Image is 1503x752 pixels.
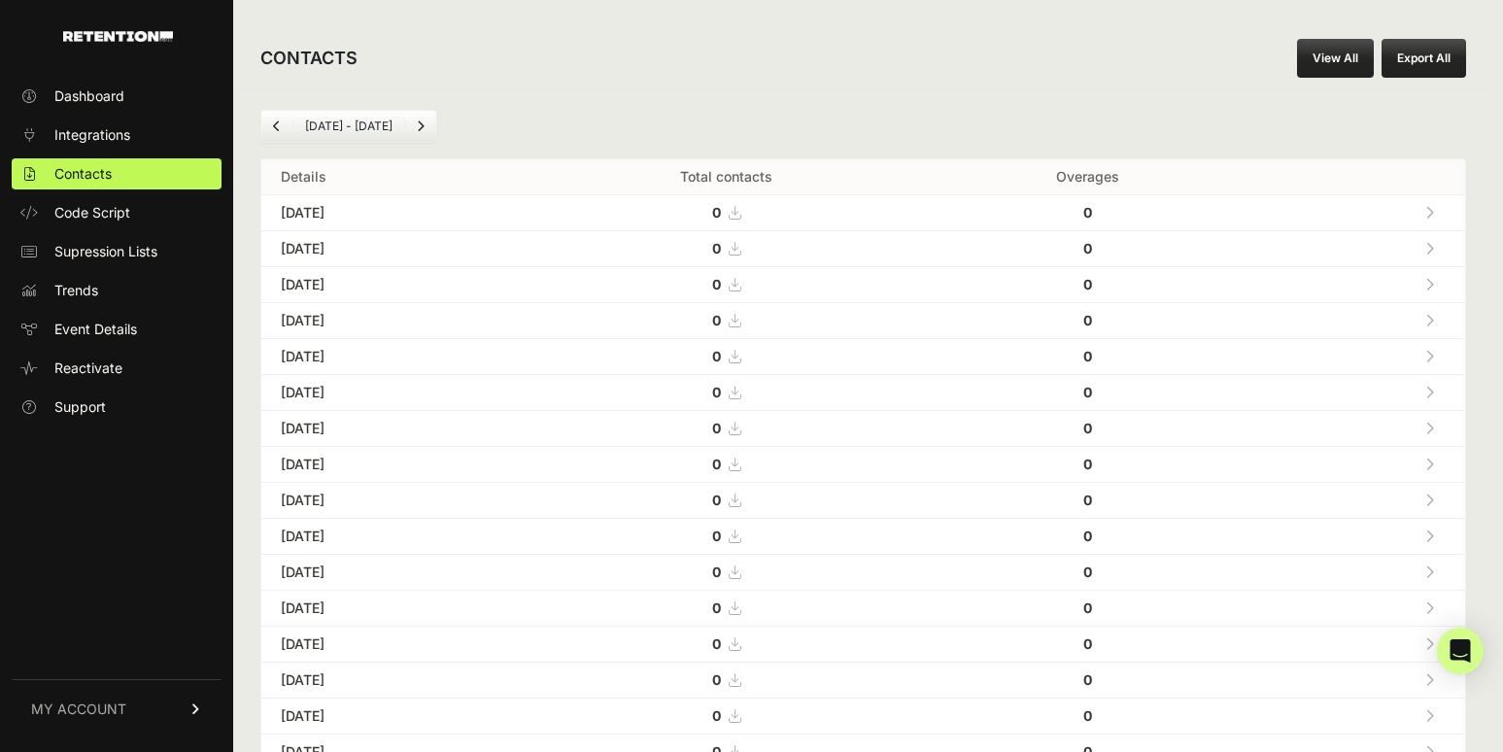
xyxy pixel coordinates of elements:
strong: 0 [712,492,721,508]
strong: 0 [712,312,721,328]
img: Retention.com [63,31,173,42]
span: Trends [54,281,98,300]
strong: 0 [712,635,721,652]
strong: 0 [712,564,721,580]
button: Export All [1382,39,1466,78]
td: [DATE] [261,339,523,375]
strong: 0 [712,599,721,616]
th: Overages [930,159,1246,195]
span: MY ACCOUNT [31,700,126,719]
strong: 0 [1083,456,1092,472]
span: Reactivate [54,359,122,378]
td: [DATE] [261,303,523,339]
a: Code Script [12,197,222,228]
span: Dashboard [54,86,124,106]
td: [DATE] [261,231,523,267]
a: Integrations [12,120,222,151]
td: [DATE] [261,519,523,555]
td: [DATE] [261,699,523,735]
td: [DATE] [261,591,523,627]
strong: 0 [1083,671,1092,688]
span: Supression Lists [54,242,157,261]
th: Details [261,159,523,195]
strong: 0 [712,456,721,472]
td: [DATE] [261,195,523,231]
strong: 0 [1083,384,1092,400]
strong: 0 [712,348,721,364]
strong: 0 [1083,312,1092,328]
span: Integrations [54,125,130,145]
a: Reactivate [12,353,222,384]
td: [DATE] [261,555,523,591]
strong: 0 [712,528,721,544]
a: Trends [12,275,222,306]
strong: 0 [1083,240,1092,256]
strong: 0 [712,671,721,688]
li: [DATE] - [DATE] [292,119,404,134]
div: Open Intercom Messenger [1437,628,1484,674]
strong: 0 [712,276,721,292]
span: Event Details [54,320,137,339]
span: Support [54,397,106,417]
strong: 0 [1083,204,1092,221]
strong: 0 [1083,528,1092,544]
a: Contacts [12,158,222,189]
a: MY ACCOUNT [12,679,222,738]
td: [DATE] [261,447,523,483]
a: Next [405,111,436,142]
strong: 0 [712,240,721,256]
td: [DATE] [261,627,523,663]
strong: 0 [712,204,721,221]
a: Supression Lists [12,236,222,267]
td: [DATE] [261,663,523,699]
strong: 0 [1083,276,1092,292]
strong: 0 [1083,707,1092,724]
td: [DATE] [261,483,523,519]
strong: 0 [712,384,721,400]
strong: 0 [1083,348,1092,364]
a: Dashboard [12,81,222,112]
a: Support [12,392,222,423]
span: Code Script [54,203,130,222]
span: Contacts [54,164,112,184]
td: [DATE] [261,411,523,447]
strong: 0 [1083,635,1092,652]
strong: 0 [1083,492,1092,508]
strong: 0 [1083,420,1092,436]
strong: 0 [712,420,721,436]
a: Previous [261,111,292,142]
strong: 0 [712,707,721,724]
h2: CONTACTS [260,45,358,72]
a: Event Details [12,314,222,345]
td: [DATE] [261,375,523,411]
td: [DATE] [261,267,523,303]
strong: 0 [1083,599,1092,616]
th: Total contacts [523,159,929,195]
strong: 0 [1083,564,1092,580]
a: View All [1297,39,1374,78]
